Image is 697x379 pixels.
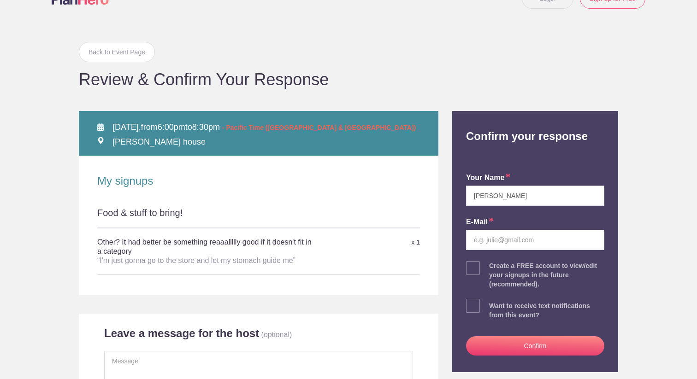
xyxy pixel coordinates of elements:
div: “I'm just gonna go to the store and let my stomach guide me” [97,256,313,265]
a: Back to Event Page [79,42,155,62]
div: x 1 [313,234,420,251]
p: (optional) [261,331,292,338]
button: Confirm [466,336,604,356]
span: from to [112,122,416,132]
span: [DATE], [112,122,141,132]
input: e.g. julie@gmail.com [466,230,604,250]
input: e.g. Julie Farrell [466,186,604,206]
h2: Confirm your response [459,111,611,143]
div: Food & stuff to bring! [97,206,420,227]
h2: Leave a message for the host [104,327,259,340]
span: [PERSON_NAME] house [112,137,206,146]
h1: Review & Confirm Your Response [79,71,618,88]
h5: Other? It had better be something reaaallllly good if it doesn't fit in a category [97,233,313,270]
span: 8:30pm [192,122,220,132]
img: Calendar alt [97,123,104,131]
label: E-mail [466,217,494,227]
h2: My signups [97,174,420,188]
div: Want to receive text notifications from this event? [489,301,604,320]
span: 6:00pm [158,122,185,132]
span: - Pacific Time ([GEOGRAPHIC_DATA] & [GEOGRAPHIC_DATA]) [222,124,416,131]
div: Create a FREE account to view/edit your signups in the future (recommended). [489,261,604,289]
label: your name [466,173,510,183]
